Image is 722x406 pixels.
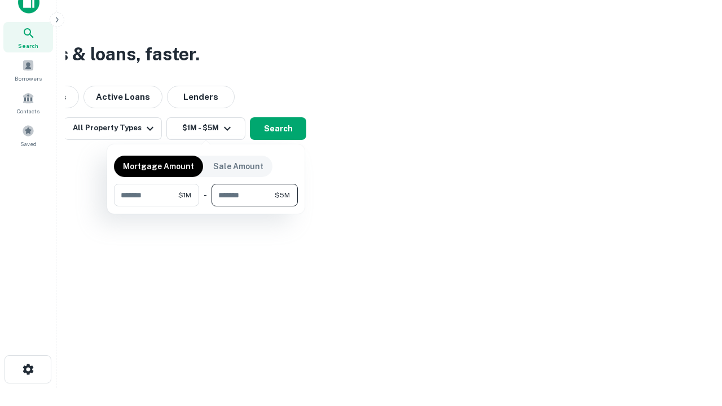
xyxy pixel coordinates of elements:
[275,190,290,200] span: $5M
[178,190,191,200] span: $1M
[123,160,194,173] p: Mortgage Amount
[204,184,207,206] div: -
[213,160,263,173] p: Sale Amount
[666,316,722,370] iframe: Chat Widget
